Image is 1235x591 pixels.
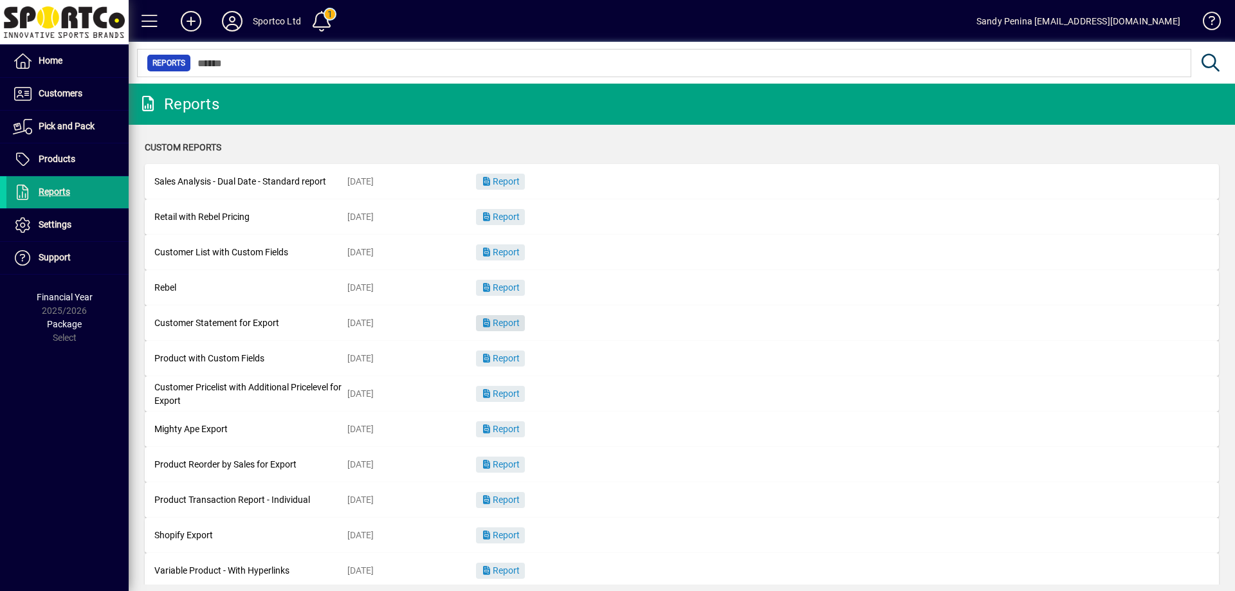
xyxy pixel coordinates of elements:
div: Retail with Rebel Pricing [154,210,347,224]
button: Report [476,280,525,296]
div: Sandy Penina [EMAIL_ADDRESS][DOMAIN_NAME] [976,11,1180,32]
button: Profile [212,10,253,33]
div: Mighty Ape Export [154,423,347,436]
div: [DATE] [347,210,476,224]
div: Sportco Ltd [253,11,301,32]
button: Report [476,492,525,508]
button: Report [476,386,525,402]
button: Report [476,315,525,331]
div: [DATE] [347,529,476,542]
span: Products [39,154,75,164]
span: Report [481,424,520,434]
div: [DATE] [347,423,476,436]
div: [DATE] [347,493,476,507]
a: Knowledge Base [1193,3,1219,44]
span: Package [47,319,82,329]
span: Custom Reports [145,142,221,152]
button: Report [476,527,525,543]
div: [DATE] [347,387,476,401]
button: Report [476,350,525,367]
button: Report [476,421,525,437]
button: Add [170,10,212,33]
span: Home [39,55,62,66]
span: Report [481,212,520,222]
div: [DATE] [347,564,476,577]
div: Sales Analysis - Dual Date - Standard report [154,175,347,188]
div: Product Transaction Report - Individual [154,493,347,507]
div: [DATE] [347,352,476,365]
div: [DATE] [347,458,476,471]
div: [DATE] [347,281,476,295]
span: Report [481,247,520,257]
span: Report [481,495,520,505]
button: Report [476,209,525,225]
div: Product with Custom Fields [154,352,347,365]
div: Product Reorder by Sales for Export [154,458,347,471]
div: Customer Statement for Export [154,316,347,330]
div: [DATE] [347,246,476,259]
a: Home [6,45,129,77]
span: Reports [39,186,70,197]
span: Report [481,565,520,576]
span: Customers [39,88,82,98]
div: Customer List with Custom Fields [154,246,347,259]
a: Products [6,143,129,176]
span: Settings [39,219,71,230]
span: Support [39,252,71,262]
div: Rebel [154,281,347,295]
span: Report [481,282,520,293]
button: Report [476,174,525,190]
div: Shopify Export [154,529,347,542]
span: Report [481,530,520,540]
div: Reports [138,94,219,114]
span: Report [481,459,520,469]
div: [DATE] [347,175,476,188]
a: Settings [6,209,129,241]
div: Customer Pricelist with Additional Pricelevel for Export [154,381,347,408]
span: Financial Year [37,292,93,302]
span: Reports [152,57,185,69]
button: Report [476,563,525,579]
a: Support [6,242,129,274]
div: [DATE] [347,316,476,330]
span: Report [481,388,520,399]
div: Variable Product - With Hyperlinks [154,564,347,577]
span: Pick and Pack [39,121,95,131]
button: Report [476,244,525,260]
a: Customers [6,78,129,110]
a: Pick and Pack [6,111,129,143]
span: Report [481,176,520,186]
button: Report [476,457,525,473]
span: Report [481,318,520,328]
span: Report [481,353,520,363]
